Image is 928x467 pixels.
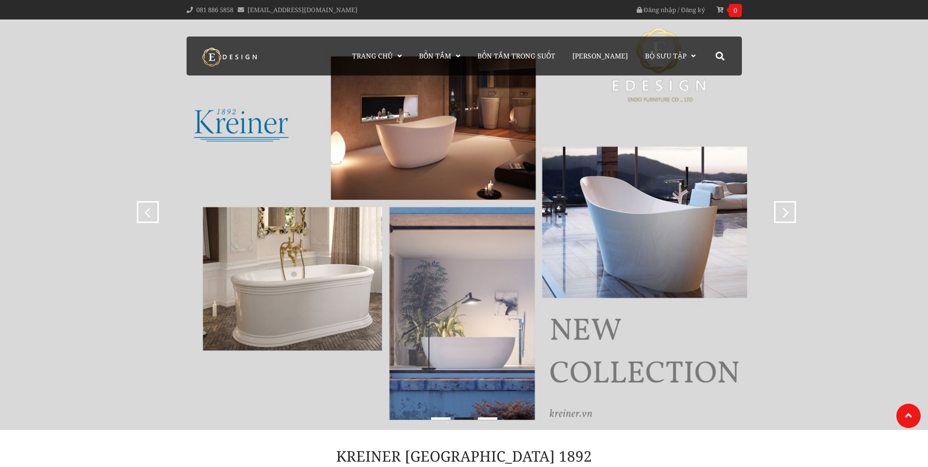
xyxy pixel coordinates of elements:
[896,404,921,428] a: Lên đầu trang
[638,37,703,75] a: Bộ Sưu Tập
[565,37,635,75] a: [PERSON_NAME]
[645,51,686,60] span: Bộ Sưu Tập
[247,5,358,14] a: [EMAIL_ADDRESS][DOMAIN_NAME]
[776,201,789,213] div: next
[729,4,742,17] span: 0
[572,51,628,60] span: [PERSON_NAME]
[139,201,152,213] div: prev
[194,47,267,67] img: logo Kreiner Germany - Edesign Interior
[470,37,563,75] a: Bồn Tắm Trong Suốt
[477,51,555,60] span: Bồn Tắm Trong Suốt
[352,51,393,60] span: Trang chủ
[282,449,647,463] h2: Kreiner [GEOGRAPHIC_DATA] 1892
[678,5,680,14] span: /
[412,37,468,75] a: Bồn Tắm
[419,51,451,60] span: Bồn Tắm
[345,37,409,75] a: Trang chủ
[196,5,233,14] a: 081 886 5858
